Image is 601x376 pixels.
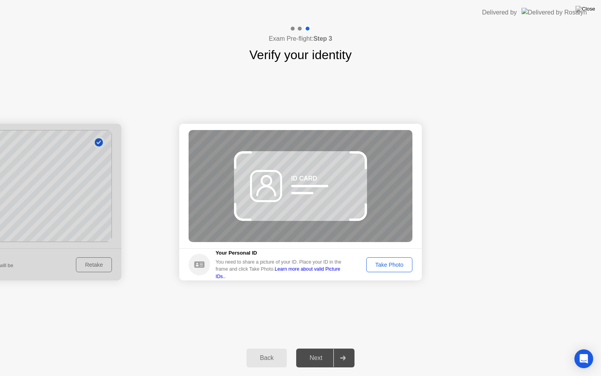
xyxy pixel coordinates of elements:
button: Take Photo [366,257,412,272]
div: Take Photo [369,262,410,268]
b: Step 3 [313,35,332,42]
img: Close [576,6,595,12]
div: ID CARD [291,174,317,183]
button: Next [296,349,354,367]
div: Delivered by [482,8,517,17]
button: Back [247,349,287,367]
div: You need to share a picture of your ID. Place your ID in the frame and click Take Photo. [216,258,347,280]
h5: Your Personal ID [216,249,347,257]
div: Back [249,354,284,362]
a: Learn more about valid Picture IDs.. [216,266,340,279]
div: Open Intercom Messenger [574,349,593,368]
img: Delivered by Rosalyn [522,8,587,17]
h4: Exam Pre-flight: [269,34,332,43]
h1: Verify your identity [249,45,351,64]
div: Next [299,354,333,362]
